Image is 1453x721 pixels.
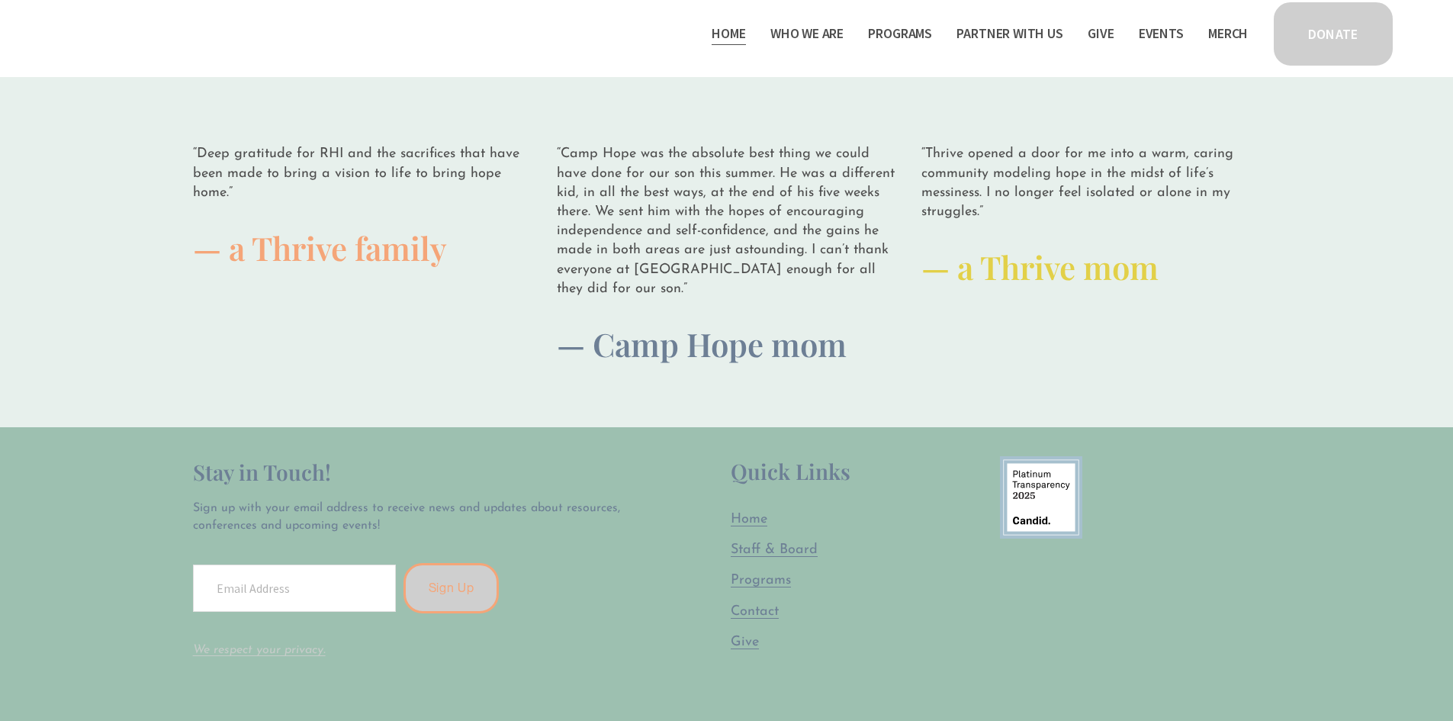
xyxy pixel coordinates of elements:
[731,574,791,587] span: Programs
[712,21,745,46] a: Home
[731,636,759,649] span: Give
[557,145,895,299] p: “Camp Hope was the absolute best thing we could have done for our son this summer. He was a diffe...
[868,23,932,45] span: Programs
[921,246,1159,288] span: — a Thrive mom
[770,23,844,45] span: Who We Are
[193,500,633,534] p: Sign up with your email address to receive news and updates about resources, conferences and upco...
[731,543,818,557] span: Staff & Board
[1208,21,1248,46] a: Merch
[731,603,779,622] a: Contact
[731,605,779,619] span: Contact
[731,571,791,591] a: Programs
[429,581,474,595] span: Sign Up
[956,23,1062,45] span: Partner With Us
[770,21,844,46] a: folder dropdown
[731,513,767,526] span: Home
[1088,21,1114,46] a: Give
[193,565,396,612] input: Email Address
[956,21,1062,46] a: folder dropdown
[731,457,850,485] span: Quick Links
[193,456,633,488] h2: Stay in Touch!
[403,563,500,613] button: Sign Up
[1139,21,1184,46] a: Events
[557,323,847,365] span: — Camp Hope mom
[731,510,767,529] a: Home
[731,541,818,560] a: Staff & Board
[193,227,447,269] span: — a Thrive family
[193,145,532,203] p: “Deep gratitude for RHI and the sacrifices that have been made to bring a vision to life to bring...
[731,633,759,652] a: Give
[193,644,326,656] a: We respect your privacy.
[1000,456,1082,539] img: 9878580
[921,145,1260,222] p: “Thrive opened a door for me into a warm, caring community modeling hope in the midst of life’s m...
[868,21,932,46] a: folder dropdown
